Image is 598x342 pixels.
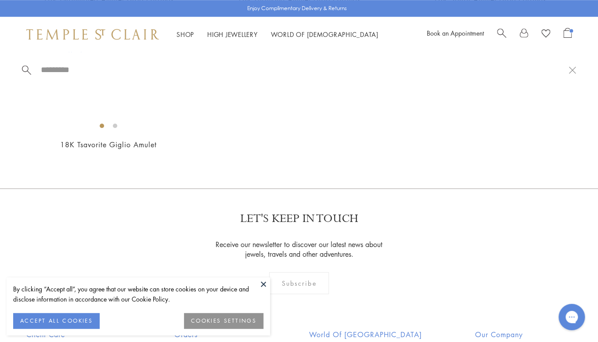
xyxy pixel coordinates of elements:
a: Open Shopping Bag [563,28,572,41]
a: World of [DEMOGRAPHIC_DATA]World of [DEMOGRAPHIC_DATA] [271,30,378,39]
div: Subscribe [269,272,329,294]
img: Temple St. Clair [26,29,159,40]
a: 18K Tsavorite Giglio Amulet [60,140,157,149]
a: Search [497,28,506,41]
a: View Wishlist [541,28,550,41]
a: Book an Appointment [427,29,484,37]
iframe: Gorgias live chat messenger [554,301,589,333]
p: LET'S KEEP IN TOUCH [240,211,358,226]
div: By clicking “Accept all”, you agree that our website can store cookies on your device and disclos... [13,284,263,304]
button: COOKIES SETTINGS [184,313,263,329]
h2: World of [GEOGRAPHIC_DATA] [309,329,421,340]
button: ACCEPT ALL COOKIES [13,313,100,329]
a: High JewelleryHigh Jewellery [207,30,258,39]
nav: Main navigation [177,29,378,40]
p: Receive our newsletter to discover our latest news about jewels, travels and other adventures. [210,240,388,259]
h2: Our Company [475,329,572,340]
a: ShopShop [177,30,194,39]
p: Enjoy Complimentary Delivery & Returns [247,4,347,13]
